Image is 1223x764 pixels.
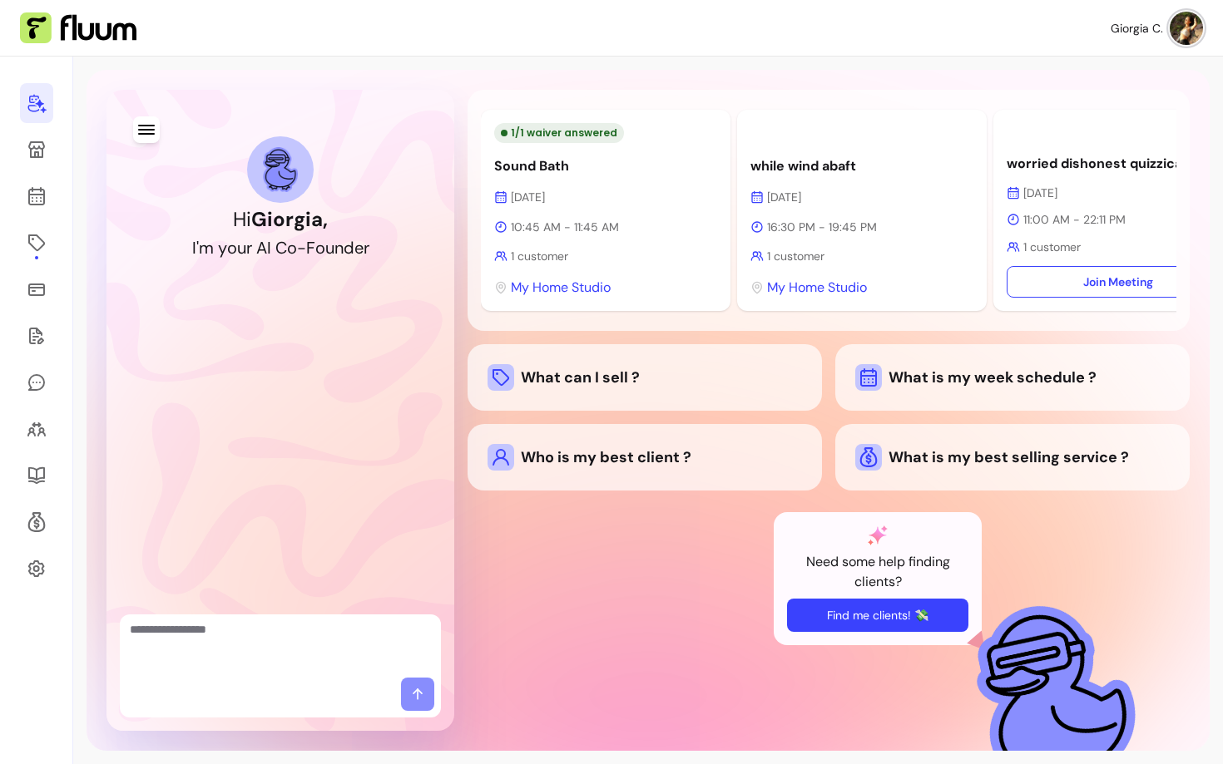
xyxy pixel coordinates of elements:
[1111,20,1163,37] span: Giorgia C.
[192,236,369,259] h2: I'm your AI Co-Founder
[787,599,968,632] button: Find me clients! 💸
[20,456,53,495] a: Resources
[334,236,344,259] div: n
[192,236,196,259] div: I
[306,236,315,259] div: F
[750,156,973,176] p: while wind abaft
[511,278,611,298] span: My Home Studio
[20,549,53,589] a: Settings
[855,364,1170,391] div: What is my week schedule ?
[750,248,973,264] p: 1 customer
[315,236,325,259] div: o
[494,123,624,143] div: 1 / 1 waiver answered
[20,502,53,542] a: Refer & Earn
[494,189,717,205] p: [DATE]
[275,236,287,259] div: C
[488,364,802,391] div: What can I sell ?
[354,236,364,259] div: e
[494,219,717,235] p: 10:45 AM - 11:45 AM
[767,278,867,298] span: My Home Studio
[20,316,53,356] a: Waivers
[287,236,297,259] div: o
[494,248,717,264] p: 1 customer
[196,236,199,259] div: '
[855,444,1170,471] div: What is my best selling service ?
[494,156,717,176] p: Sound Bath
[325,236,334,259] div: u
[218,236,227,259] div: y
[488,444,802,471] div: Who is my best client ?
[750,219,973,235] p: 16:30 PM - 19:45 PM
[20,269,53,309] a: Sales
[246,236,252,259] div: r
[20,223,53,263] a: Offerings
[267,236,271,259] div: I
[256,236,267,259] div: A
[1170,12,1203,45] img: avatar
[787,552,968,592] p: Need some help finding clients?
[237,236,246,259] div: u
[130,621,431,671] textarea: Ask me anything...
[364,236,369,259] div: r
[199,236,214,259] div: m
[263,147,298,191] img: AI Co-Founder avatar
[20,12,136,44] img: Fluum Logo
[20,176,53,216] a: Calendar
[251,206,328,232] b: Giorgia ,
[20,83,53,123] a: Home
[297,236,306,259] div: -
[20,409,53,449] a: Clients
[20,362,53,402] a: My Messages
[20,130,53,170] a: My Page
[868,525,888,545] img: AI Co-Founder gradient star
[1111,12,1203,45] button: avatarGiorgia C.
[233,206,328,233] h1: Hi
[344,236,354,259] div: d
[750,189,973,205] p: [DATE]
[227,236,237,259] div: o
